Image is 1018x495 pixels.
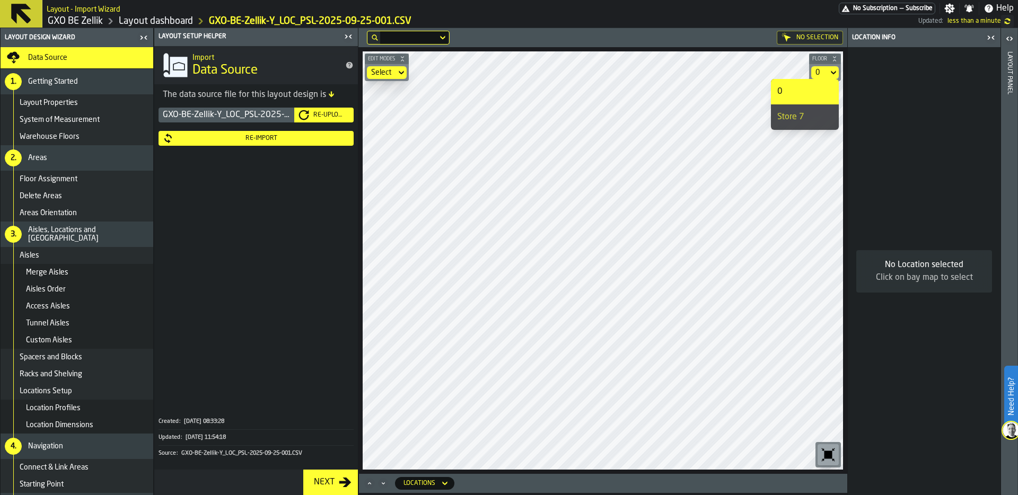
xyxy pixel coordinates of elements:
button: button- [365,54,409,64]
div: The data source file for this layout design is [163,89,349,101]
span: Aisles [20,251,39,260]
span: Aisles Order [26,285,66,294]
span: GXO-BE-Zellik-Y_LOC_PSL-2025-09-25-001.CSV [181,450,302,457]
span: Locations Setup [20,387,72,395]
div: 0 [777,85,832,98]
span: Delete Areas [20,192,62,200]
div: DropdownMenuValue-none [367,66,407,79]
div: Re-Upload [309,111,349,119]
li: menu Layout Properties [1,94,153,111]
span: : [177,450,178,457]
h2: Sub Title [47,3,120,14]
li: menu System of Measurement [1,111,153,128]
div: 4. [5,438,22,455]
span: [DATE] 11:54:18 [186,434,226,441]
li: dropdown-item [771,79,839,104]
span: : [181,434,182,441]
div: DropdownMenuValue-locations [403,480,435,487]
label: button-toggle-Open [1002,30,1017,49]
div: Next [310,476,339,489]
div: button-toolbar-undefined [815,442,841,467]
span: Merge Aisles [26,268,68,277]
li: menu Tunnel Aisles [1,315,153,332]
li: menu Floor Assignment [1,171,153,188]
li: menu Location Profiles [1,400,153,417]
a: link-to-/wh/i/5fa160b1-7992-442a-9057-4226e3d2ae6d/designer [119,15,193,27]
span: Access Aisles [26,302,70,311]
header: Location Info [848,28,1001,47]
label: button-toggle-Notifications [960,3,979,14]
div: No Selection [777,31,843,45]
label: button-toggle-Close me [341,30,356,43]
li: menu Locations Setup [1,383,153,400]
div: 2. [5,149,22,166]
span: — [900,5,903,12]
div: KeyValueItem-Source [159,445,354,461]
li: menu Data Source [1,47,153,69]
span: 01/10/2025, 11:54:28 [947,17,1001,25]
li: menu Location Dimensions [1,417,153,434]
button: Minimize [377,478,390,489]
span: Connect & Link Areas [20,463,89,472]
nav: Breadcrumb [47,15,482,28]
span: Getting Started [28,77,78,86]
header: Layout Design Wizard [1,28,153,47]
button: Maximize [363,478,376,489]
li: menu Aisles, Locations and Bays [1,222,153,247]
span: Spacers and Blocks [20,353,82,361]
a: link-to-/wh/i/5fa160b1-7992-442a-9057-4226e3d2ae6d [48,15,103,27]
span: Layout Properties [20,99,78,107]
button: Source:GXO-BE-Zellik-Y_LOC_PSL-2025-09-25-001.CSV [159,446,354,461]
header: Layout panel [1001,28,1017,495]
div: Created [159,418,183,425]
li: menu Racks and Shelving [1,366,153,383]
div: DropdownMenuValue-none [371,68,392,77]
div: GXO-BE-Zellik-Y_LOC_PSL-2025-09-25-001.CSV [159,108,294,122]
div: Location Info [850,34,984,41]
div: Layout Design Wizard [3,34,136,41]
span: Help [996,2,1014,15]
span: Navigation [28,442,63,450]
label: button-toggle-Settings [940,3,959,14]
div: Updated [159,434,185,441]
span: Areas Orientation [20,209,77,217]
span: Location Profiles [26,404,81,412]
ul: dropdown-menu [771,79,839,130]
span: : [179,418,180,425]
span: Subscribe [906,5,933,12]
span: Floor [810,56,829,62]
label: button-toggle-undefined [1001,15,1014,28]
li: menu Access Aisles [1,298,153,315]
span: No Subscription [853,5,898,12]
label: button-toggle-Close me [984,31,998,44]
span: Data Source [28,54,67,62]
button: Updated:[DATE] 11:54:18 [159,430,354,445]
li: menu Spacers and Blocks [1,349,153,366]
div: Click on bay map to select [865,271,984,284]
div: No Location selected [865,259,984,271]
div: KeyValueItem-Updated [159,429,354,445]
li: menu Merge Aisles [1,264,153,281]
li: menu Aisles Order [1,281,153,298]
div: DropdownMenuValue-default-floor [811,66,839,79]
span: Floor Assignment [20,175,77,183]
li: menu Aisles [1,247,153,264]
span: Aisles, Locations and [GEOGRAPHIC_DATA] [28,226,149,243]
span: Racks and Shelving [20,370,82,378]
span: Custom Aisles [26,336,72,344]
span: System of Measurement [20,116,100,124]
span: Tunnel Aisles [26,319,69,328]
button: button-Next [303,470,358,495]
a: link-to-/wh/i/5fa160b1-7992-442a-9057-4226e3d2ae6d/pricing/ [839,3,935,14]
div: KeyValueItem-Created [159,414,354,429]
li: menu Areas Orientation [1,205,153,222]
span: [DATE] 08:33:28 [184,418,224,425]
div: hide filter [372,34,378,41]
li: menu Areas [1,145,153,171]
div: Source [159,450,180,457]
div: title-Data Source [154,46,358,84]
li: dropdown-item [771,104,839,130]
label: button-toggle-Close me [136,31,151,44]
svg: Reset zoom and position [820,446,837,463]
h2: Sub Title [192,51,337,62]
